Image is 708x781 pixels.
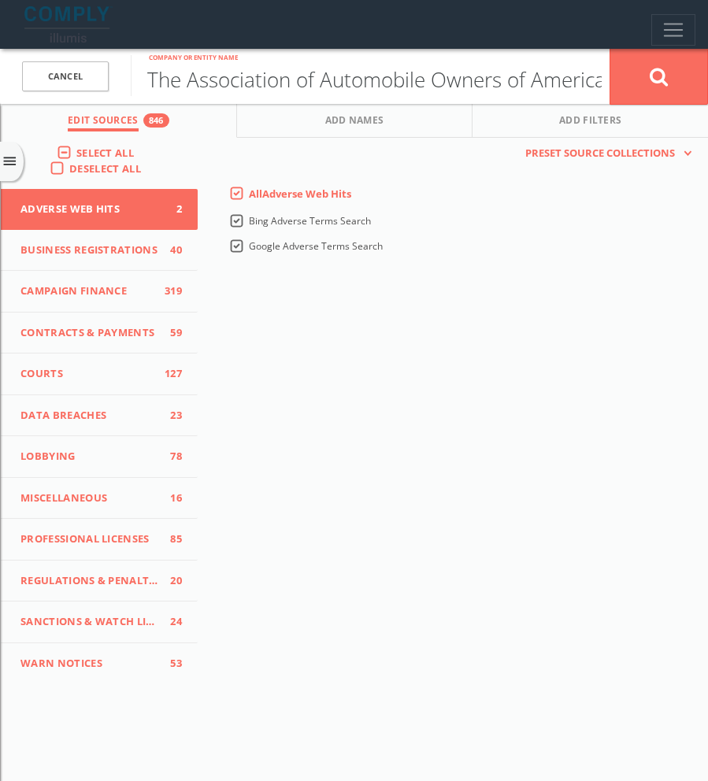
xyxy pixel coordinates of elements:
[237,104,473,138] button: Add Names
[2,154,18,170] i: menu
[143,113,169,128] div: 846
[1,189,198,230] button: Adverse Web Hits2
[1,395,198,437] button: Data Breaches23
[1,601,198,643] button: Sanctions & Watch Lists24
[473,104,708,138] button: Add Filters
[158,202,182,217] span: 2
[69,161,141,176] span: Deselect All
[20,531,158,547] span: Professional Licenses
[20,202,158,217] span: Adverse Web Hits
[249,239,383,253] span: Google Adverse Terms Search
[20,283,158,299] span: Campaign Finance
[158,656,182,672] span: 53
[20,242,158,258] span: Business Registrations
[517,146,683,161] span: Preset Source Collections
[325,113,384,131] span: Add Names
[76,146,134,160] span: Select All
[20,573,158,589] span: Regulations & Penalties
[1,561,198,602] button: Regulations & Penalties20
[1,478,198,520] button: Miscellaneous16
[20,408,158,424] span: Data Breaches
[20,366,158,382] span: Courts
[20,449,158,465] span: Lobbying
[1,104,237,138] button: Edit Sources846
[158,325,182,341] span: 59
[1,313,198,354] button: Contracts & Payments59
[158,283,182,299] span: 319
[158,531,182,547] span: 85
[20,490,158,506] span: Miscellaneous
[158,490,182,506] span: 16
[651,14,695,46] button: Toggle navigation
[1,230,198,272] button: Business Registrations40
[1,519,198,561] button: Professional Licenses85
[1,436,198,478] button: Lobbying78
[158,614,182,630] span: 24
[249,187,351,201] span: All Adverse Web Hits
[68,113,139,131] span: Edit Sources
[1,271,198,313] button: Campaign Finance319
[158,449,182,465] span: 78
[1,643,198,684] button: WARN Notices53
[22,61,109,92] a: Cancel
[249,214,371,228] span: Bing Adverse Terms Search
[517,146,692,161] button: Preset Source Collections
[20,656,158,672] span: WARN Notices
[158,366,182,382] span: 127
[20,614,158,630] span: Sanctions & Watch Lists
[559,113,622,131] span: Add Filters
[158,242,182,258] span: 40
[20,325,158,341] span: Contracts & Payments
[24,6,113,43] img: illumis
[158,573,182,589] span: 20
[158,408,182,424] span: 23
[1,353,198,395] button: Courts127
